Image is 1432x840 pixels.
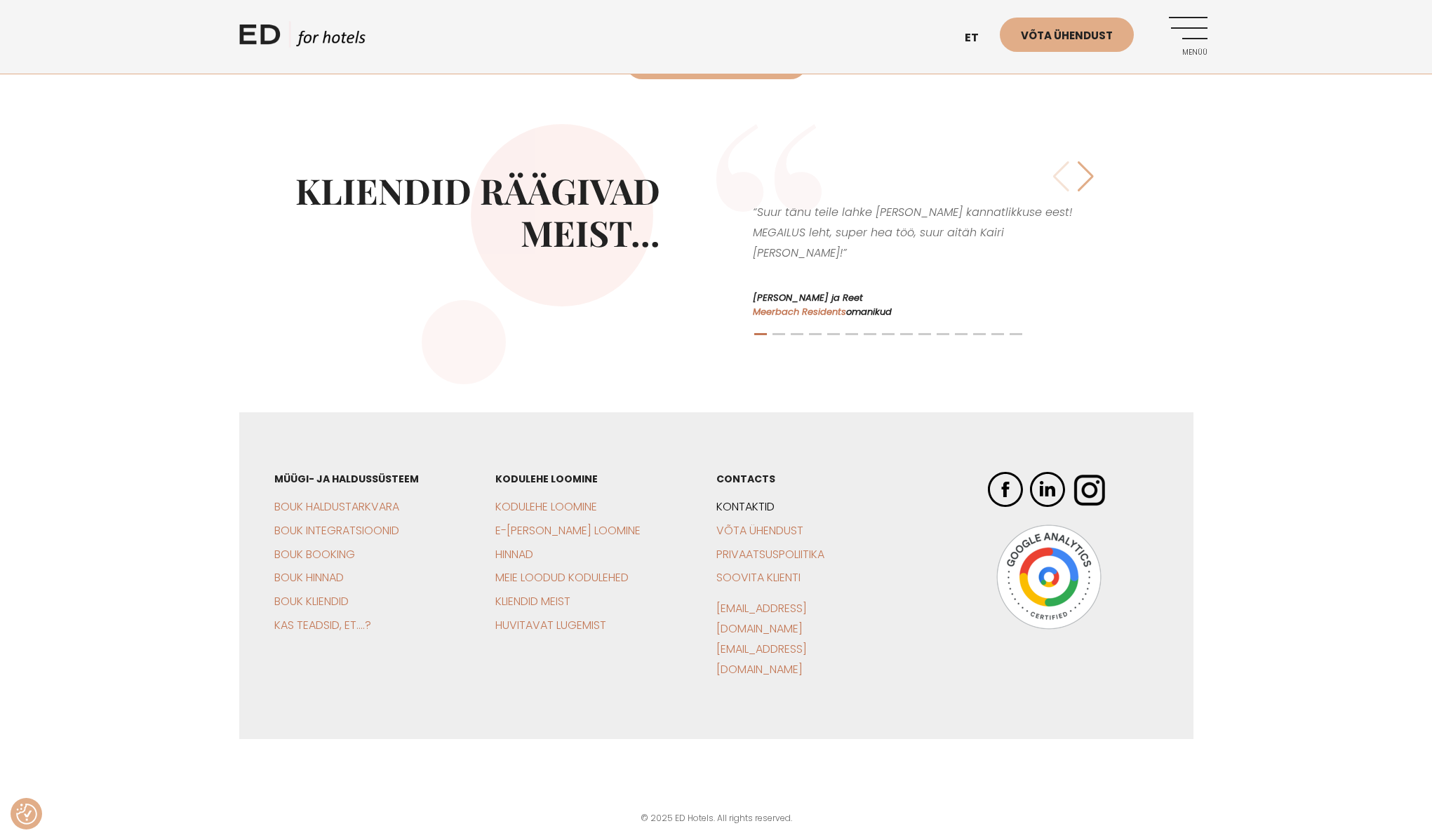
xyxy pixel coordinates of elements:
[495,569,629,585] a: Meie loodud kodulehed
[716,499,775,515] a: Kontaktid
[937,333,949,335] span: Go to slide 11
[16,804,37,825] button: Nõusolekueelistused
[958,21,1000,55] a: et
[791,333,803,335] span: Go to slide 3
[716,600,807,637] a: [EMAIL_ADDRESS][DOMAIN_NAME]
[274,617,371,633] a: Kas teadsid, et….?
[809,333,822,335] span: Go to slide 4
[1010,333,1022,335] span: Go to slide 15
[973,333,986,335] span: Go to slide 13
[495,593,570,609] a: Kliendid meist
[239,811,1193,826] p: © 2025 ED Hotels. All rights reserved.
[239,170,660,254] h2: Kliendid räägivad meist...
[864,333,876,335] span: Go to slide 7
[274,546,355,562] a: BOUK Booking
[716,472,888,487] h3: CONTACTS
[274,569,344,585] a: BOUK Hinnad
[495,472,667,487] h3: Kodulehe loomine
[996,524,1102,630] img: Google Analytics Badge
[827,333,840,335] span: Go to slide 5
[1076,161,1095,192] div: Next slide
[495,617,606,633] a: Huvitavat lugemist
[1030,472,1065,507] img: ED Hotels LinkedIn
[274,499,399,515] a: BOUK Haldustarkvara
[991,333,1004,335] span: Go to slide 14
[1169,17,1207,55] a: Menüü
[753,305,846,318] a: Meerbach Residents
[900,333,913,335] span: Go to slide 9
[753,203,1101,263] p: “Suur tänu teile lahke [PERSON_NAME] kannatlikkuse eest! MEGAILUS leht, super hea töö, suur aitäh...
[16,804,37,825] img: Revisit consent button
[239,760,1193,797] iframe: Customer reviews powered by Trustpilot
[772,333,785,335] span: Go to slide 2
[753,291,1101,318] h5: [PERSON_NAME] ja Reet omanikud
[754,333,767,335] span: Go to slide 1
[716,569,801,585] a: Soovita klienti
[1000,18,1134,52] a: Võta ühendust
[1072,472,1107,507] img: ED Hotels Instagram
[1169,48,1207,57] span: Menüü
[495,499,597,515] a: Kodulehe loomine
[918,333,931,335] span: Go to slide 10
[988,472,1023,507] img: ED Hotels Facebook
[274,522,399,538] a: BOUK Integratsioonid
[882,333,895,335] span: Go to slide 8
[495,522,641,538] a: E-[PERSON_NAME] loomine
[845,333,858,335] span: Go to slide 6
[274,593,349,609] a: BOUK Kliendid
[716,641,807,677] a: [EMAIL_ADDRESS][DOMAIN_NAME]
[274,472,446,487] h3: Müügi- ja haldussüsteem
[239,21,366,56] a: ED HOTELS
[955,333,968,335] span: Go to slide 12
[495,546,533,562] a: Hinnad
[716,546,824,562] a: Privaatsuspoliitika
[716,522,803,538] a: Võta ühendust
